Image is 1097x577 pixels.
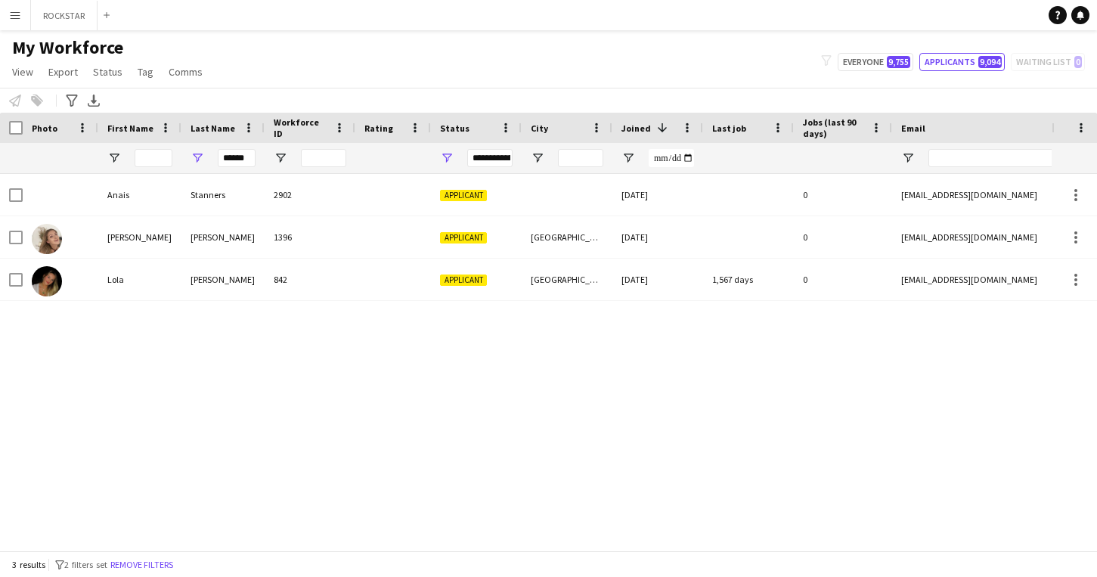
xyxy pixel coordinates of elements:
div: 0 [794,216,892,258]
span: My Workforce [12,36,123,59]
span: Email [901,123,925,134]
span: First Name [107,123,153,134]
span: Comms [169,65,203,79]
div: 0 [794,174,892,216]
div: 1,567 days [703,259,794,300]
div: Lola [98,259,181,300]
div: [GEOGRAPHIC_DATA] [522,216,612,258]
span: Export [48,65,78,79]
span: Status [93,65,122,79]
span: Jobs (last 90 days) [803,116,865,139]
button: ROCKSTAR [31,1,98,30]
span: Workforce ID [274,116,328,139]
img: Lola Tanner [32,266,62,296]
a: Status [87,62,129,82]
input: City Filter Input [558,149,603,167]
div: [PERSON_NAME] [98,216,181,258]
span: Applicant [440,275,487,286]
input: Joined Filter Input [649,149,694,167]
span: 2 filters set [64,559,107,570]
span: 9,094 [978,56,1002,68]
span: Joined [621,123,651,134]
span: Last job [712,123,746,134]
input: First Name Filter Input [135,149,172,167]
div: 842 [265,259,355,300]
div: [GEOGRAPHIC_DATA] [522,259,612,300]
button: Open Filter Menu [107,151,121,165]
div: [DATE] [612,174,703,216]
button: Open Filter Menu [531,151,544,165]
input: Workforce ID Filter Input [301,149,346,167]
button: Open Filter Menu [621,151,635,165]
button: Open Filter Menu [191,151,204,165]
button: Remove filters [107,557,176,573]
div: 1396 [265,216,355,258]
button: Applicants9,094 [919,53,1005,71]
a: View [6,62,39,82]
div: Anais [98,174,181,216]
span: City [531,123,548,134]
a: Export [42,62,84,82]
app-action-btn: Export XLSX [85,92,103,110]
span: 9,755 [887,56,910,68]
div: 2902 [265,174,355,216]
app-action-btn: Advanced filters [63,92,81,110]
span: Photo [32,123,57,134]
span: Applicant [440,232,487,244]
div: [PERSON_NAME] [181,216,265,258]
div: [DATE] [612,216,703,258]
span: View [12,65,33,79]
div: Stanners [181,174,265,216]
input: Last Name Filter Input [218,149,256,167]
button: Open Filter Menu [274,151,287,165]
button: Open Filter Menu [440,151,454,165]
a: Comms [163,62,209,82]
a: Tag [132,62,160,82]
span: Rating [364,123,393,134]
span: Applicant [440,190,487,201]
button: Open Filter Menu [901,151,915,165]
span: Last Name [191,123,235,134]
div: [PERSON_NAME] [181,259,265,300]
button: Everyone9,755 [838,53,913,71]
div: [DATE] [612,259,703,300]
img: Ellie Tanner [32,224,62,254]
span: Tag [138,65,153,79]
div: 0 [794,259,892,300]
span: Status [440,123,469,134]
